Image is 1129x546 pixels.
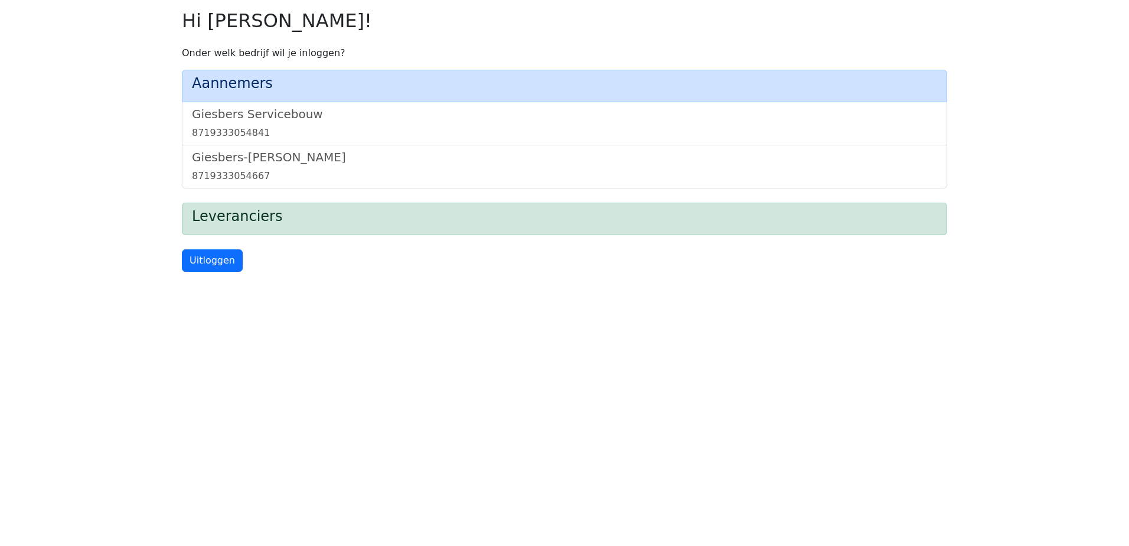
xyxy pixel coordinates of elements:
h2: Hi [PERSON_NAME]! [182,9,947,32]
p: Onder welk bedrijf wil je inloggen? [182,46,947,60]
a: Giesbers-[PERSON_NAME]8719333054667 [192,150,937,183]
a: Uitloggen [182,249,243,272]
div: 8719333054667 [192,169,937,183]
a: Giesbers Servicebouw8719333054841 [192,107,937,140]
h4: Leveranciers [192,208,937,225]
div: 8719333054841 [192,126,937,140]
h4: Aannemers [192,75,937,92]
h5: Giesbers-[PERSON_NAME] [192,150,937,164]
h5: Giesbers Servicebouw [192,107,937,121]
